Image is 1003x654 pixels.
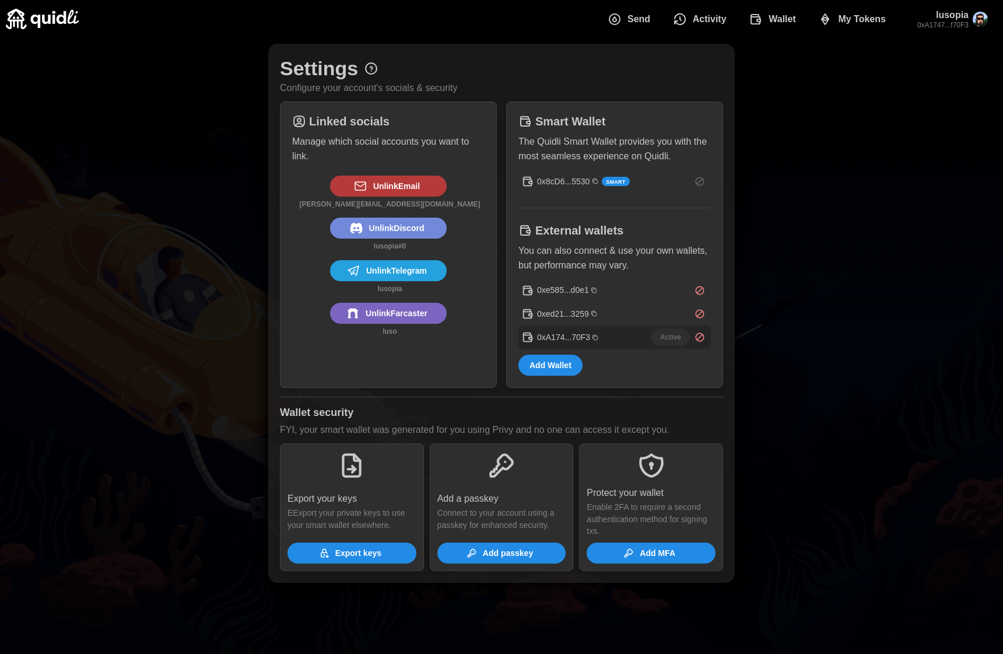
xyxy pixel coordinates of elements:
span: Activity [693,8,727,31]
p: 0xed21...3259 [537,305,589,323]
p: 0xA1747...f70F3 [917,20,969,30]
strong: lusopia#0 [374,242,406,250]
span: Unlink Email [373,176,420,196]
p: Enable 2FA to require a second authentication method for signing txs. [587,501,716,537]
strong: [PERSON_NAME][EMAIL_ADDRESS][DOMAIN_NAME] [299,200,480,208]
button: Active [651,328,690,346]
p: lusopia [917,8,969,23]
button: Wallet [740,7,809,32]
button: Copy wallet address [590,176,600,187]
p: EExport your private keys to use your smart wallet elsewhere. [287,507,416,531]
p: Protect your wallet [587,486,664,501]
strong: lusopia [377,285,402,293]
h1: Settings [280,55,358,81]
button: UnlinkDiscord [330,218,447,239]
button: Copy wallet address [589,285,599,296]
p: Configure your account's socials & security [280,81,458,96]
span: Smart [606,178,625,186]
p: FYI, your smart wallet was generated for you using Privy and no one can access it except you. [280,423,669,438]
button: Remove 0xA174...70F3 [692,329,708,345]
h1: Wallet security [280,406,353,419]
img: Quidli [6,9,79,29]
button: Remove 0xe585...d0e1 [692,282,708,299]
button: Export keys [287,543,416,564]
h1: Linked socials [309,114,390,129]
p: Connect to your account using a passkey for enhanced security. [437,507,566,531]
p: Export your keys [287,492,357,506]
span: Export keys [335,543,381,563]
p: Add a passkey [437,492,499,506]
span: Wallet [769,8,796,31]
button: Add passkey [437,543,566,564]
button: Send [598,7,664,32]
button: Remove 0x8cD6...5530 [692,173,708,190]
h1: Smart Wallet [535,114,605,129]
button: UnlinkEmail [330,176,447,197]
span: Unlink Farcaster [366,303,427,323]
button: Activity [664,7,739,32]
span: Add Wallet [529,355,571,375]
p: 0x8cD6...5530 [537,173,590,190]
button: UnlinkTelegram [330,260,447,281]
img: y7gVgBh.jpg [973,12,988,27]
button: Copy wallet address [590,332,601,342]
p: Manage which social accounts you want to link. [292,135,485,164]
button: Copy wallet address [589,309,599,319]
p: You can also connect & use your own wallets, but performance may vary. [518,244,711,273]
span: Unlink Telegram [366,261,427,281]
span: Send [627,8,650,31]
span: Active [660,329,681,345]
span: Unlink Discord [369,218,425,238]
strong: luso [383,327,397,335]
p: The Quidli Smart Wallet provides you with the most seamless experience on Quidli. [518,135,711,164]
button: Add MFA [587,543,716,564]
span: Add passkey [483,543,533,563]
span: Add MFA [640,543,675,563]
button: Remove 0xed21...3259 [692,306,708,322]
span: My Tokens [838,8,886,31]
p: 0xA174...70F3 [537,328,590,346]
p: 0xe585...d0e1 [537,281,589,299]
button: Add Wallet [518,355,583,376]
button: My Tokens [809,7,899,32]
h1: External wallets [535,223,623,238]
button: UnlinkFarcaster [330,303,447,324]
